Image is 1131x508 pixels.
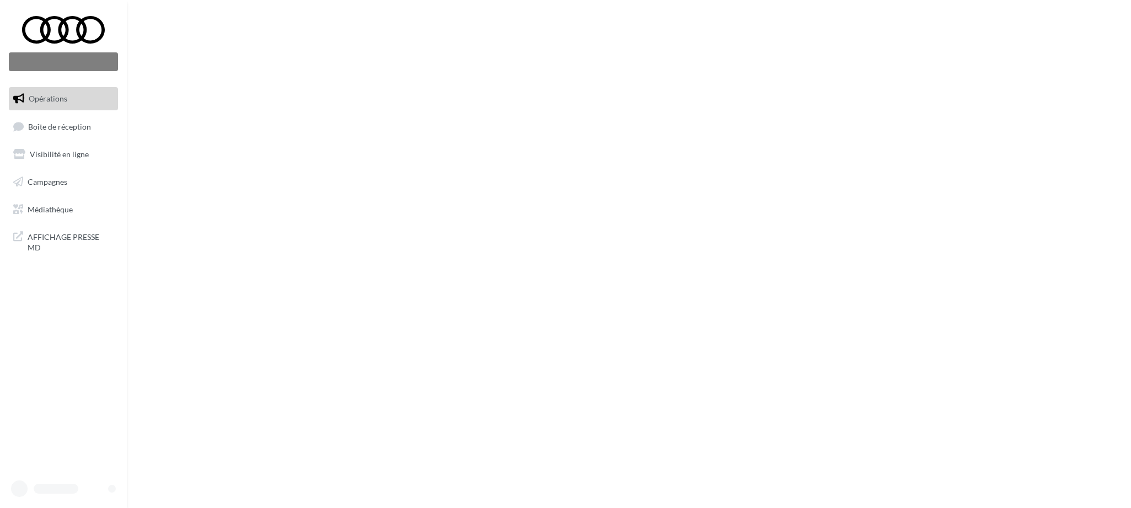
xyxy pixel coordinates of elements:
span: Visibilité en ligne [30,149,89,159]
span: Boîte de réception [28,121,91,131]
div: Nouvelle campagne [9,52,118,71]
a: AFFICHAGE PRESSE MD [7,225,120,258]
a: Campagnes [7,170,120,194]
span: Campagnes [28,177,67,186]
a: Boîte de réception [7,115,120,138]
a: Médiathèque [7,198,120,221]
span: Opérations [29,94,67,103]
a: Opérations [7,87,120,110]
a: Visibilité en ligne [7,143,120,166]
span: AFFICHAGE PRESSE MD [28,229,114,253]
span: Médiathèque [28,204,73,213]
